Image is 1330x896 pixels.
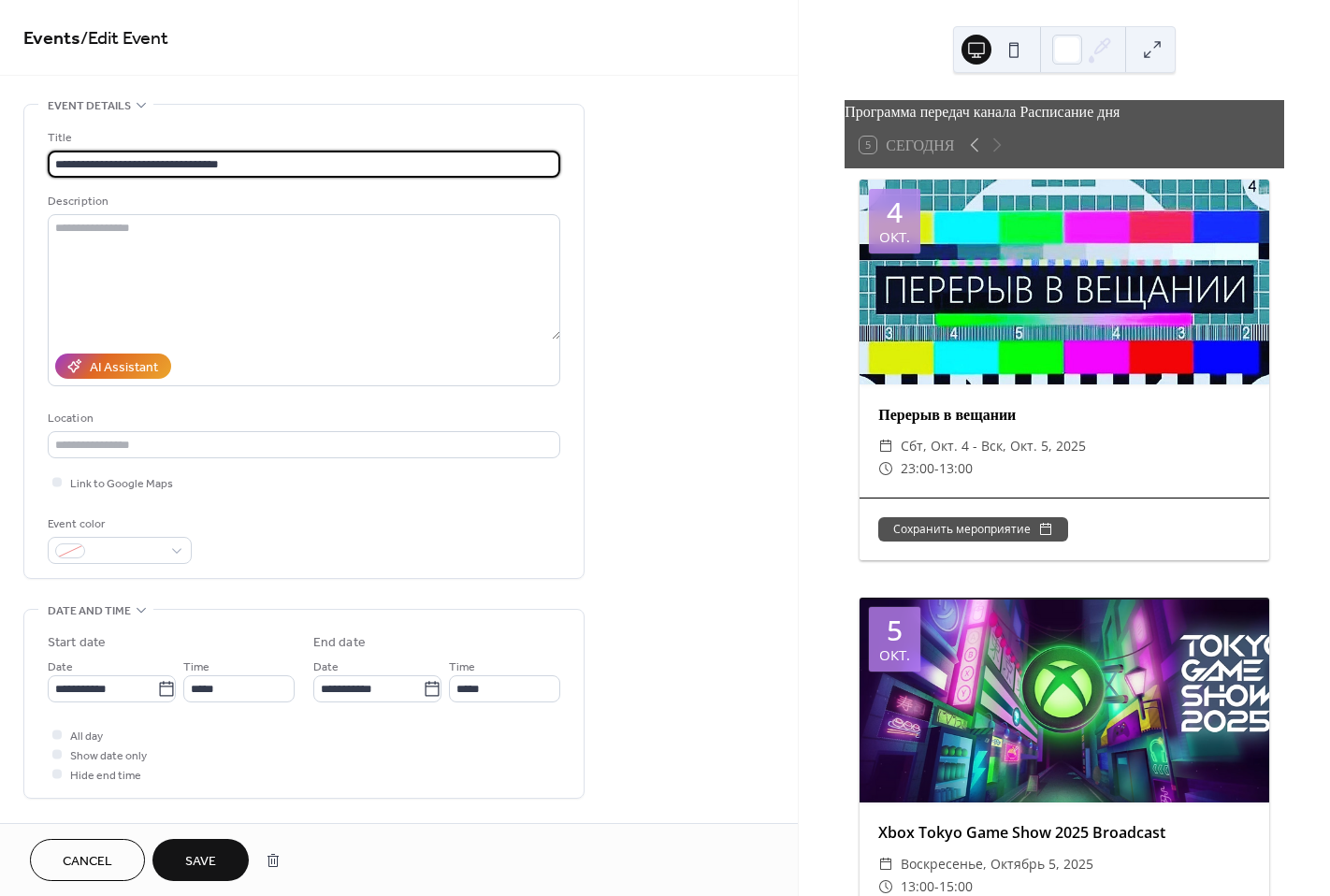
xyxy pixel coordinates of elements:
[901,853,1093,875] span: воскресенье, октябрь 5, 2025
[70,474,173,494] span: Link to Google Maps
[860,821,1269,844] div: Xbox Tokyo Game Show 2025 Broadcast
[30,839,145,881] button: Cancel
[55,354,171,379] button: AI Assistant
[860,403,1269,426] div: Перерыв в вещании
[313,633,366,653] div: End date
[48,514,188,534] div: Event color
[48,128,557,148] div: Title
[48,96,131,116] span: Event details
[313,658,339,677] span: Date
[48,658,73,677] span: Date
[878,457,893,480] div: ​
[80,21,168,57] span: / Edit Event
[887,616,903,644] div: 5
[449,658,475,677] span: Time
[878,517,1068,542] button: Сохранить мероприятие
[939,457,973,480] span: 13:00
[878,435,893,457] div: ​
[48,601,131,621] span: Date and time
[48,821,147,841] span: Recurring event
[48,409,557,428] div: Location
[70,746,147,766] span: Show date only
[48,192,557,211] div: Description
[48,633,106,653] div: Start date
[878,853,893,875] div: ​
[934,457,939,480] span: -
[879,230,910,244] div: окт.
[183,658,210,677] span: Time
[845,100,1284,123] div: Программа передач канала Расписание дня
[63,852,112,872] span: Cancel
[23,21,80,57] a: Events
[185,852,216,872] span: Save
[901,457,934,480] span: 23:00
[879,648,910,662] div: окт.
[70,727,103,746] span: All day
[887,198,903,226] div: 4
[152,839,249,881] button: Save
[901,435,1086,457] span: сбт, окт. 4 - вск, окт. 5, 2025
[90,358,158,378] div: AI Assistant
[70,766,141,786] span: Hide end time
